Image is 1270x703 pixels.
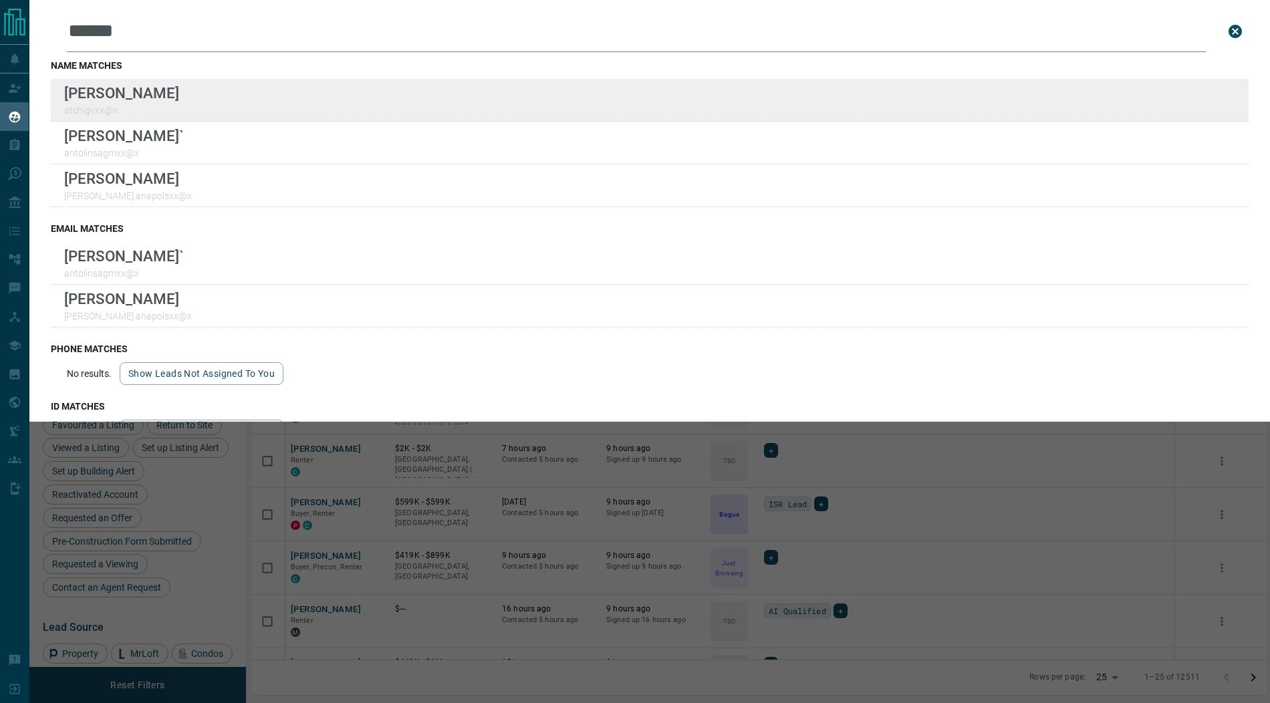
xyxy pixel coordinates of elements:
[1222,18,1249,45] button: close search bar
[64,127,184,144] p: [PERSON_NAME]`
[51,343,1249,354] h3: phone matches
[64,311,192,321] p: [PERSON_NAME].anapolsxx@x
[64,247,184,265] p: [PERSON_NAME]`
[64,170,192,187] p: [PERSON_NAME]
[64,268,184,279] p: antolinsagmxx@x
[51,223,1249,234] h3: email matches
[120,362,283,385] button: show leads not assigned to you
[64,148,184,158] p: antolinsagmxx@x
[64,190,192,201] p: [PERSON_NAME].anapolsxx@x
[51,401,1249,412] h3: id matches
[64,84,179,102] p: [PERSON_NAME]
[120,420,283,442] button: show leads not assigned to you
[67,368,112,379] p: No results.
[51,60,1249,71] h3: name matches
[64,290,192,307] p: [PERSON_NAME]
[64,105,179,116] p: atchigvxx@x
